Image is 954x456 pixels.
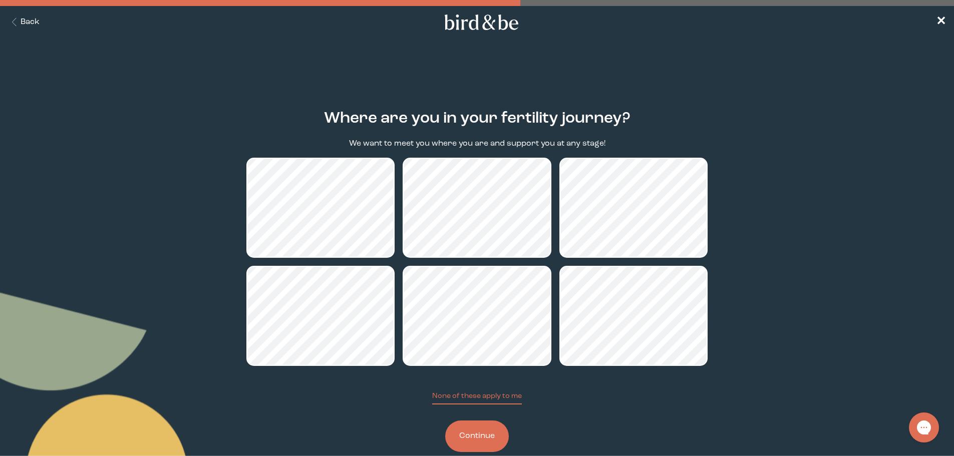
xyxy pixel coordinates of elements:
[432,391,522,404] button: None of these apply to me
[445,420,509,452] button: Continue
[936,16,946,28] span: ✕
[936,14,946,31] a: ✕
[8,17,40,28] button: Back Button
[324,107,630,130] h2: Where are you in your fertility journey?
[349,138,605,150] p: We want to meet you where you are and support you at any stage!
[904,409,944,446] iframe: Gorgias live chat messenger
